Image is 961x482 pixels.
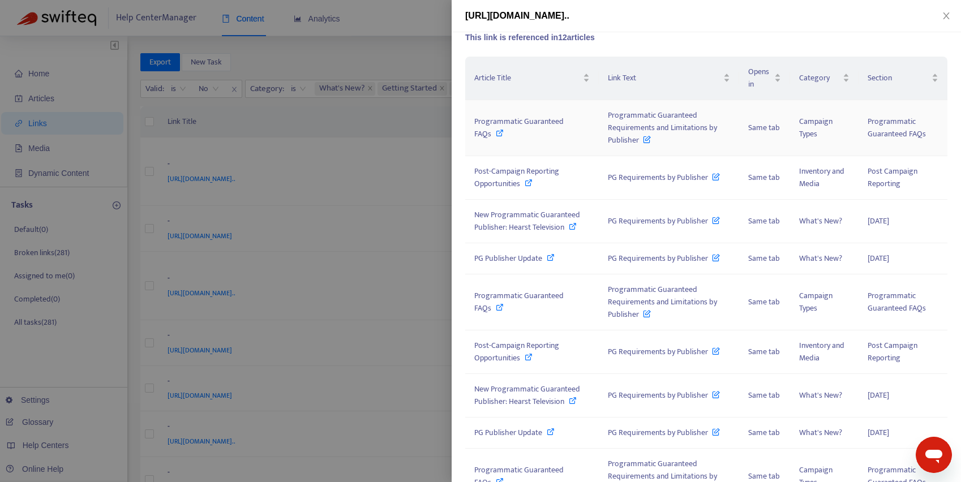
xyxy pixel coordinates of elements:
[868,339,917,364] span: Post Campaign Reporting
[474,208,580,234] span: New Programmatic Guaranteed Publisher: Hearst Television
[799,426,842,439] span: What's New?
[748,389,780,402] span: Same tab
[608,252,720,265] span: PG Requirements by Publisher
[608,109,717,147] span: Programmatic Guaranteed Requirements and Limitations by Publisher
[799,252,842,265] span: What's New?
[608,345,720,358] span: PG Requirements by Publisher
[465,11,569,20] span: [URL][DOMAIN_NAME]..
[608,214,720,227] span: PG Requirements by Publisher
[799,289,833,315] span: Campaign Types
[608,72,722,84] span: Link Text
[799,339,844,364] span: Inventory and Media
[868,289,926,315] span: Programmatic Guaranteed FAQs
[868,426,889,439] span: [DATE]
[474,165,559,190] span: Post-Campaign Reporting Opportunities
[608,389,720,402] span: PG Requirements by Publisher
[599,57,740,100] th: Link Text
[465,33,595,42] span: This link is referenced in 12 articles
[748,252,780,265] span: Same tab
[474,382,580,408] span: New Programmatic Guaranteed Publisher: Hearst Television
[868,252,889,265] span: [DATE]
[474,289,564,315] span: Programmatic Guaranteed FAQs
[474,72,581,84] span: Article Title
[608,426,720,439] span: PG Requirements by Publisher
[608,171,720,184] span: PG Requirements by Publisher
[474,252,542,265] span: PG Publisher Update
[474,115,564,140] span: Programmatic Guaranteed FAQs
[799,389,842,402] span: What's New?
[868,389,889,402] span: [DATE]
[474,339,559,364] span: Post-Campaign Reporting Opportunities
[465,57,599,100] th: Article Title
[748,345,780,358] span: Same tab
[916,437,952,473] iframe: Button to launch messaging window
[748,426,780,439] span: Same tab
[608,283,717,321] span: Programmatic Guaranteed Requirements and Limitations by Publisher
[748,295,780,308] span: Same tab
[474,426,542,439] span: PG Publisher Update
